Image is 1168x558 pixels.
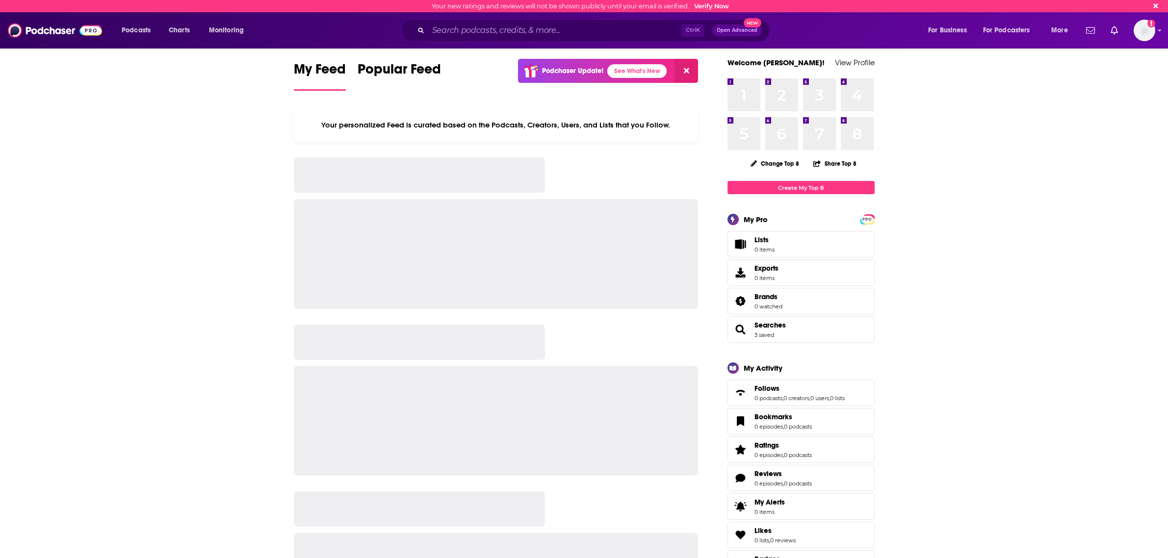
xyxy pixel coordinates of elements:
span: Exports [754,264,779,273]
span: Charts [169,24,190,37]
a: My Feed [294,61,346,91]
svg: Email not verified [1147,20,1155,27]
span: Bookmarks [727,408,875,434]
span: Searches [727,316,875,343]
button: Change Top 8 [745,157,805,170]
a: 0 podcasts [784,480,812,487]
img: User Profile [1134,20,1155,41]
span: , [782,395,783,402]
span: Logged in as MelissaPS [1134,20,1155,41]
span: Follows [754,384,779,393]
span: Brands [727,288,875,314]
a: Ratings [754,441,812,450]
a: See What's New [607,64,667,78]
a: Likes [731,528,751,542]
a: Follows [731,386,751,400]
span: , [783,480,784,487]
span: , [769,537,770,544]
span: Reviews [754,469,782,478]
a: Likes [754,526,796,535]
p: Podchaser Update! [542,67,603,75]
a: 0 podcasts [784,423,812,430]
span: Monitoring [209,24,244,37]
span: Likes [754,526,772,535]
a: Verify Now [694,2,729,10]
span: My Alerts [754,498,785,507]
button: Show profile menu [1134,20,1155,41]
a: 3 saved [754,331,774,338]
a: 0 watched [754,303,782,310]
a: Bookmarks [731,414,751,428]
span: Ratings [754,441,779,450]
a: Searches [731,323,751,336]
a: 0 creators [783,395,809,402]
a: Reviews [754,469,812,478]
input: Search podcasts, credits, & more... [428,23,681,38]
span: Lists [754,235,775,244]
a: 0 podcasts [784,452,812,458]
span: Popular Feed [358,61,441,83]
a: Reviews [731,471,751,485]
span: For Podcasters [983,24,1030,37]
a: 0 lists [754,537,769,544]
a: 0 reviews [770,537,796,544]
a: Welcome [PERSON_NAME]! [727,58,825,67]
a: Charts [162,23,196,38]
div: Your personalized Feed is curated based on the Podcasts, Creators, Users, and Lists that you Follow. [294,108,699,142]
button: open menu [115,23,163,38]
button: open menu [202,23,257,38]
a: 0 users [810,395,829,402]
a: Show notifications dropdown [1107,22,1122,39]
a: Brands [754,292,782,301]
a: Ratings [731,443,751,457]
a: Exports [727,259,875,286]
span: , [829,395,830,402]
a: 0 episodes [754,452,783,458]
span: 0 items [754,275,779,281]
div: My Pro [744,215,768,224]
a: 0 lists [830,395,845,402]
span: Follows [727,380,875,406]
span: Likes [727,522,875,548]
a: 0 podcasts [754,395,782,402]
a: 0 episodes [754,423,783,430]
span: Lists [754,235,769,244]
a: Bookmarks [754,412,812,421]
span: , [783,423,784,430]
span: PRO [861,216,873,223]
a: 0 episodes [754,480,783,487]
button: open menu [1044,23,1080,38]
span: For Business [928,24,967,37]
span: Open Advanced [717,28,757,33]
button: Open AdvancedNew [712,25,762,36]
span: My Feed [294,61,346,83]
span: 0 items [754,508,785,515]
a: PRO [861,215,873,223]
a: Popular Feed [358,61,441,91]
img: Podchaser - Follow, Share and Rate Podcasts [8,21,102,40]
span: New [744,18,761,27]
a: My Alerts [727,493,875,520]
span: , [809,395,810,402]
span: 0 items [754,246,775,253]
button: open menu [977,23,1044,38]
a: Create My Top 8 [727,181,875,194]
button: open menu [921,23,979,38]
span: , [783,452,784,458]
a: Show notifications dropdown [1082,22,1099,39]
a: Searches [754,321,786,330]
a: Lists [727,231,875,257]
a: Brands [731,294,751,308]
span: Exports [731,266,751,279]
a: View Profile [835,58,875,67]
span: Bookmarks [754,412,792,421]
div: Search podcasts, credits, & more... [411,19,779,42]
div: My Activity [744,363,782,373]
a: Follows [754,384,845,393]
button: Share Top 8 [813,154,857,173]
span: Ratings [727,436,875,463]
span: Lists [731,237,751,251]
span: Brands [754,292,778,301]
